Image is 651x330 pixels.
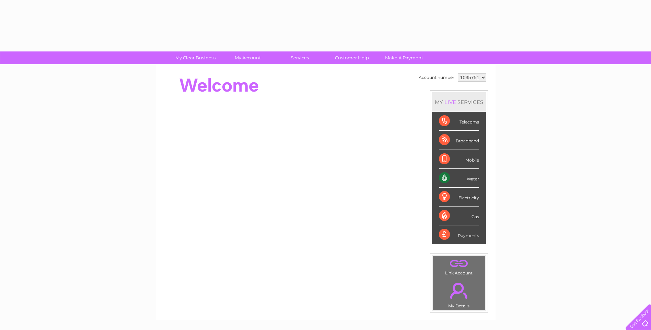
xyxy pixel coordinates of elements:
div: Payments [439,225,479,244]
a: Services [271,51,328,64]
a: My Clear Business [167,51,224,64]
div: MY SERVICES [432,92,486,112]
td: My Details [432,277,486,310]
div: Electricity [439,188,479,207]
div: Broadband [439,131,479,150]
a: Customer Help [324,51,380,64]
div: Gas [439,207,479,225]
div: LIVE [443,99,457,105]
a: My Account [219,51,276,64]
a: . [434,258,484,270]
td: Account number [417,72,456,83]
a: Make A Payment [376,51,432,64]
div: Mobile [439,150,479,169]
a: . [434,279,484,303]
td: Link Account [432,256,486,277]
div: Water [439,169,479,188]
div: Telecoms [439,112,479,131]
